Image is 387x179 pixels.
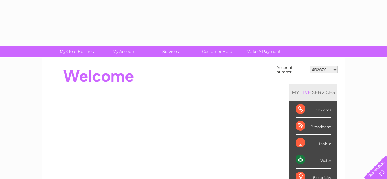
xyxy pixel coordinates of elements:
[289,84,337,101] div: MY SERVICES
[238,46,289,57] a: Make A Payment
[52,46,103,57] a: My Clear Business
[275,64,308,76] td: Account number
[192,46,242,57] a: Customer Help
[296,118,331,135] div: Broadband
[296,101,331,118] div: Telecoms
[145,46,196,57] a: Services
[299,89,312,95] div: LIVE
[99,46,149,57] a: My Account
[296,151,331,168] div: Water
[296,135,331,151] div: Mobile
